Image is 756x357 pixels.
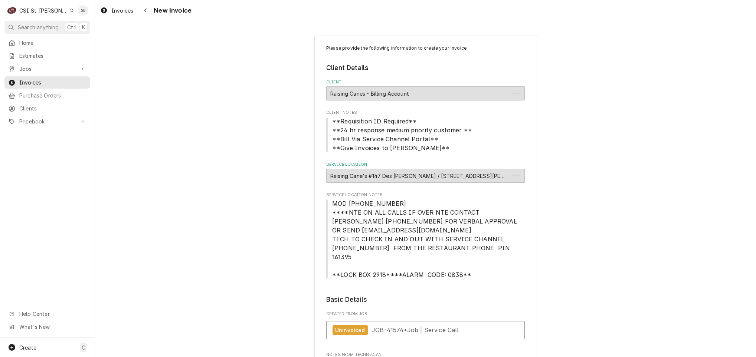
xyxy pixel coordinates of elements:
[326,79,525,100] div: Client
[326,63,525,73] legend: Client Details
[4,21,90,34] button: Search anythingCtrlK
[332,200,519,278] span: MOD [PHONE_NUMBER] ****NTE ON ALL CALLS IF OVER NTE CONTACT [PERSON_NAME] [PHONE_NUMBER] FOR VERB...
[4,37,90,49] a: Home
[19,52,86,60] span: Estimates
[19,323,86,331] span: What's New
[326,110,525,116] span: Client Notes
[326,162,525,168] label: Service Location
[151,6,192,16] span: New Invoice
[326,162,525,183] div: Service Location
[97,4,136,17] a: Invoices
[111,7,133,14] span: Invoices
[4,89,90,102] a: Purchase Orders
[19,118,75,125] span: Pricebook
[82,344,85,351] span: C
[19,65,75,73] span: Jobs
[333,325,368,335] div: Uninvoiced
[19,7,68,14] div: CSI St. [PERSON_NAME]
[4,50,90,62] a: Estimates
[326,311,525,343] div: Created From Job
[326,169,525,183] div: Raising Cane's #147 Des Peres / 12215 Manchester Rd, Des Peres, MO 63131
[19,310,86,318] span: Help Center
[372,326,459,334] span: JOB-41574 • Job | Service Call
[326,192,525,279] div: Service Location Notes
[4,63,90,75] a: Go to Jobs
[19,79,86,86] span: Invoices
[326,311,525,317] span: Created From Job
[326,199,525,279] span: Service Location Notes
[326,110,525,152] div: Client Notes
[326,45,525,52] p: Please provide the following information to create your invoice:
[326,321,525,339] a: View Job
[82,23,85,31] span: K
[326,192,525,198] span: Service Location Notes
[19,344,36,351] span: Create
[4,321,90,333] a: Go to What's New
[4,76,90,89] a: Invoices
[140,4,151,16] button: Navigate back
[332,118,472,152] span: **Requisition ID Required** **24 hr response medium priority customer ** **Bill Via Service Chann...
[7,5,17,16] div: CSI St. Louis's Avatar
[19,92,86,99] span: Purchase Orders
[4,102,90,115] a: Clients
[7,5,17,16] div: C
[18,23,59,31] span: Search anything
[4,115,90,128] a: Go to Pricebook
[19,39,86,47] span: Home
[326,86,525,100] div: Raising Canes - Billing Account
[78,5,88,16] div: SB
[4,308,90,320] a: Go to Help Center
[326,117,525,152] span: Client Notes
[19,105,86,112] span: Clients
[326,295,525,304] legend: Basic Details
[326,79,525,85] label: Client
[78,5,88,16] div: Shayla Bell's Avatar
[67,23,77,31] span: Ctrl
